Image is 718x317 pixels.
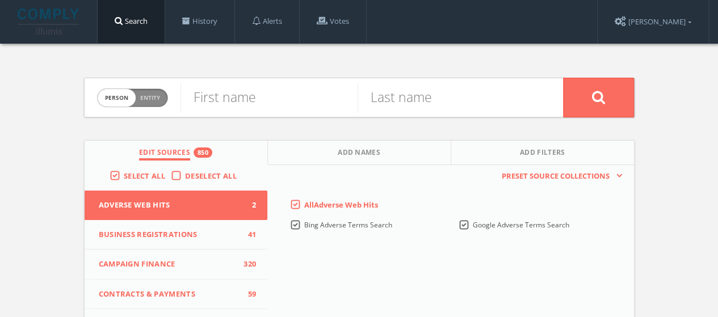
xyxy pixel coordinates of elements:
[268,141,451,165] button: Add Names
[85,220,268,250] button: Business Registrations41
[85,141,268,165] button: Edit Sources850
[99,259,240,270] span: Campaign Finance
[239,259,256,270] span: 320
[304,200,378,210] span: All Adverse Web Hits
[98,89,136,107] span: person
[99,200,240,211] span: Adverse Web Hits
[124,171,165,181] span: Select All
[194,147,212,158] div: 850
[520,147,565,160] span: Add Filters
[239,289,256,300] span: 59
[304,220,392,230] span: Bing Adverse Terms Search
[496,171,622,182] button: Preset Source Collections
[185,171,237,181] span: Deselect All
[99,229,240,240] span: Business Registrations
[496,171,615,182] span: Preset Source Collections
[451,141,634,165] button: Add Filters
[85,250,268,280] button: Campaign Finance320
[239,200,256,211] span: 2
[85,191,268,220] button: Adverse Web Hits2
[85,280,268,310] button: Contracts & Payments59
[473,220,569,230] span: Google Adverse Terms Search
[239,229,256,240] span: 41
[18,9,81,35] img: illumis
[99,289,240,300] span: Contracts & Payments
[139,147,190,160] span: Edit Sources
[140,94,160,102] span: Entity
[338,147,380,160] span: Add Names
